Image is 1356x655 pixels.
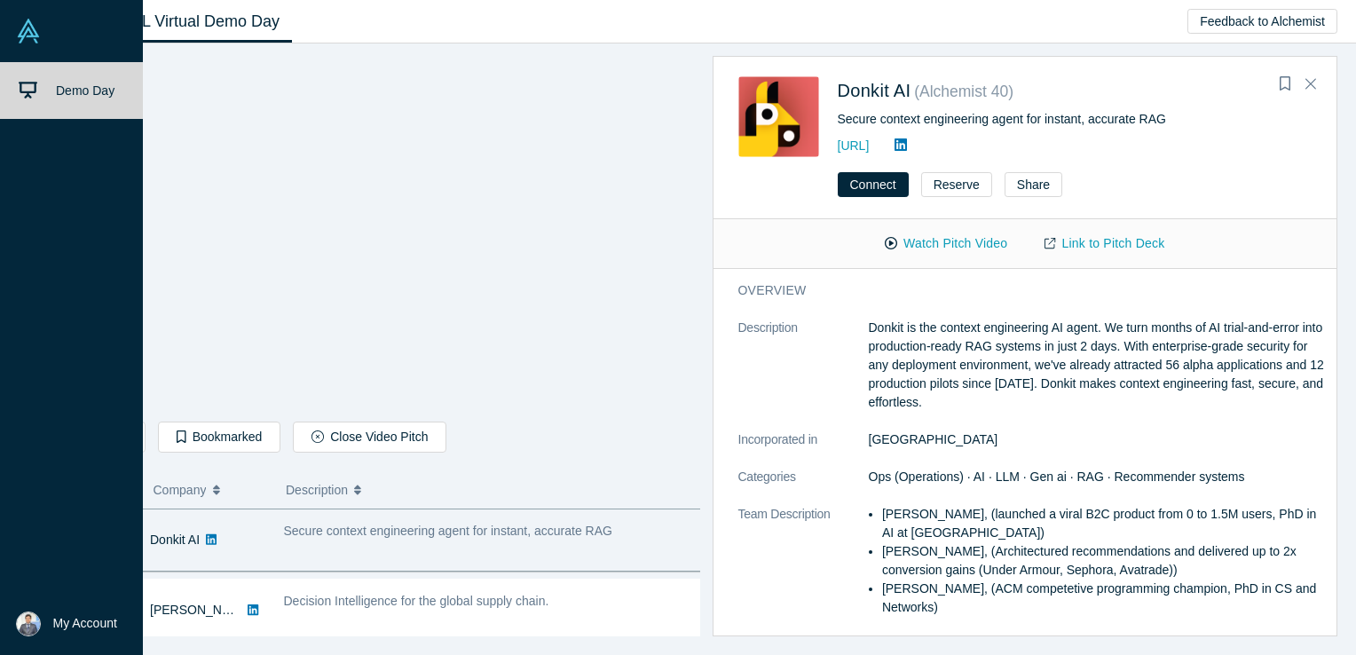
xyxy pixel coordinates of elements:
dt: Categories [738,468,869,505]
a: [PERSON_NAME] [150,603,252,617]
img: Alchemist Vault Logo [16,19,41,43]
a: Donkit AI [838,81,911,100]
a: Class XL Virtual Demo Day [75,1,292,43]
li: [PERSON_NAME], (ACM competetive programming champion, PhD in CS and Networks) [882,580,1325,617]
button: Close Video Pitch [293,422,446,453]
iframe: Donkit [75,58,699,408]
button: Connect [838,172,909,197]
button: Company [154,471,268,509]
dd: [GEOGRAPHIC_DATA] [869,430,1326,449]
small: ( Alchemist 40 ) [914,83,1013,100]
button: My Account [16,612,117,636]
p: Donkit is the context engineering AI agent. We turn months of AI trial-and-error into production-... [869,319,1326,412]
button: Close [1297,70,1324,99]
a: Donkit AI [150,533,200,547]
button: Watch Pitch Video [866,228,1026,259]
dt: Team Description [738,505,869,635]
dt: Description [738,319,869,430]
h3: overview [738,281,1301,300]
span: Decision Intelligence for the global supply chain. [284,594,549,608]
li: [PERSON_NAME], (launched a viral B2C product from 0 to 1.5M users, PhD in AI at [GEOGRAPHIC_DATA]) [882,505,1325,542]
button: Reserve [921,172,992,197]
li: [PERSON_NAME], (Architectured recommendations and delivered up to 2x conversion gains (Under Armo... [882,542,1325,580]
span: Description [286,471,348,509]
span: Secure context engineering agent for instant, accurate RAG [284,524,612,538]
button: Description [286,471,688,509]
button: Bookmark [1273,72,1297,97]
span: Demo Day [56,83,114,98]
button: Feedback to Alchemist [1187,9,1337,34]
span: Ops (Operations) · AI · LLM · Gen ai · RAG · Recommender systems [869,470,1245,484]
dt: Incorporated in [738,430,869,468]
span: Company [154,471,207,509]
img: Animesh Tulsyan, CFA's Account [16,612,41,636]
span: My Account [53,614,117,633]
img: Donkit AI's Logo [738,76,819,157]
a: [URL] [838,138,870,153]
div: Secure context engineering agent for instant, accurate RAG [838,110,1313,129]
button: Bookmarked [158,422,280,453]
a: Link to Pitch Deck [1026,228,1183,259]
button: Share [1005,172,1062,197]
